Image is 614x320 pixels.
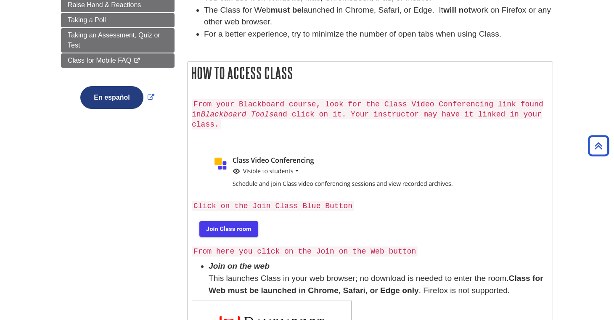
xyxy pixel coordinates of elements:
[192,201,354,211] code: Click on the Join Class Blue Button
[192,149,505,196] img: class
[443,5,471,14] strong: will not
[68,16,106,24] span: Taking a Poll
[271,5,302,14] strong: must be
[201,110,274,119] em: Blackboard Tools
[585,140,612,151] a: Back to Top
[78,94,156,101] a: Link opens in new window
[133,58,140,63] i: This link opens in a new window
[188,62,553,84] h2: How to Access Class
[61,13,175,27] a: Taking a Poll
[80,86,143,109] button: En español
[204,4,553,29] li: The Class for Web launched in Chrome, Safari, or Edge. It work on Firefox or any other web browser.
[61,28,175,53] a: Taking an Assessment, Quiz or Test
[68,57,131,64] span: Class for Mobile FAQ
[204,28,553,40] li: For a better experience, try to minimize the number of open tabs when using Class.
[192,215,264,242] img: blue button
[209,262,270,270] em: Join on the web
[192,246,418,257] code: From here you click on the Join on the Web button
[209,274,543,295] b: Class for Web must be launched in Chrome, Safari, or Edge only
[68,32,160,49] span: Taking an Assessment, Quiz or Test
[61,53,175,68] a: Class for Mobile FAQ
[209,260,548,296] li: This launches Class in your web browser; no download is needed to enter the room. . Firefox is no...
[68,1,141,8] span: Raise Hand & Reactions
[192,99,543,130] code: From your Blackboard course, look for the Class Video Conferencing link found in and click on it....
